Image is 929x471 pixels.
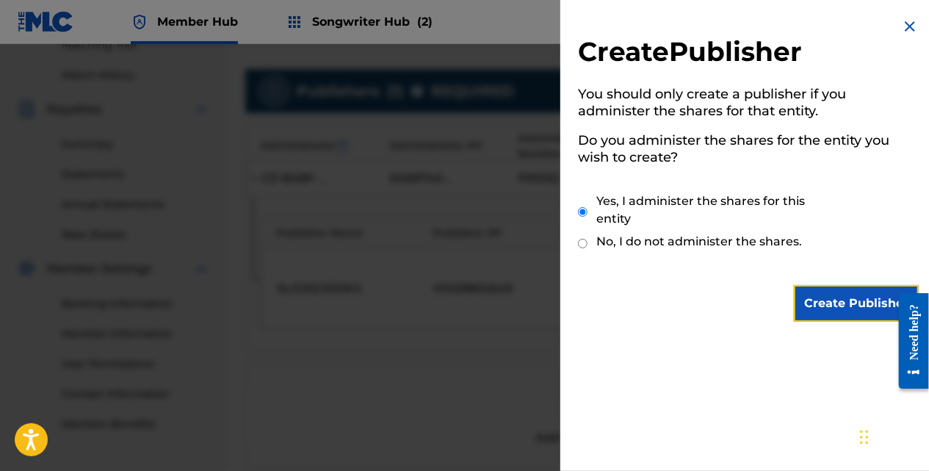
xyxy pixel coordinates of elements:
[856,400,929,471] iframe: Chat Widget
[312,13,433,30] span: Songwriter Hub
[157,13,238,30] span: Member Hub
[596,193,835,228] label: Yes, I administer the shares for this entity
[578,128,919,174] h5: Do you administer the shares for the entity you wish to create?
[596,233,802,251] label: No, I do not administer the shares.
[578,82,919,128] h5: You should only create a publisher if you administer the shares for that entity.
[18,11,74,32] img: MLC Logo
[888,281,929,400] iframe: Resource Center
[131,13,148,31] img: Top Rightsholder
[286,13,303,31] img: Top Rightsholders
[417,15,433,29] span: (2)
[860,415,869,459] div: Drag
[578,35,919,73] h2: Create Publisher
[794,285,919,322] input: Create Publisher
